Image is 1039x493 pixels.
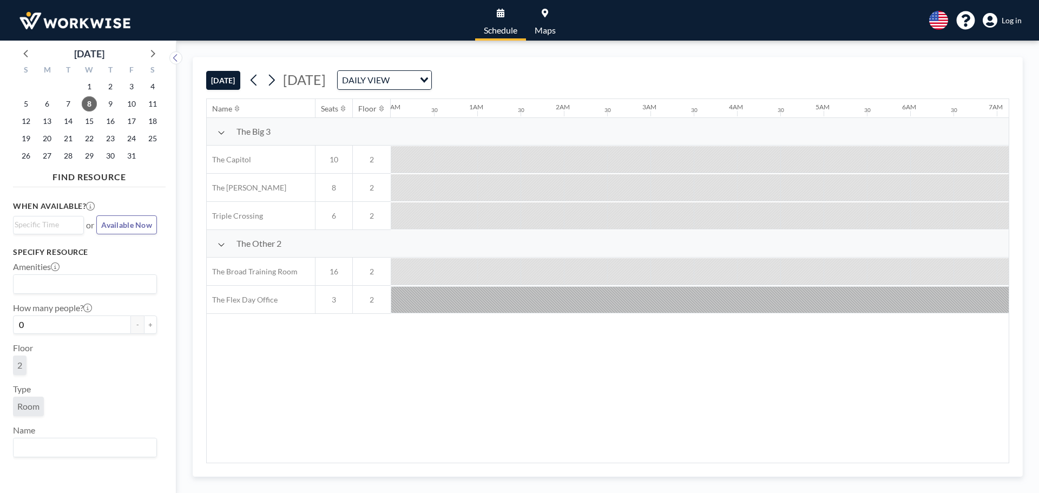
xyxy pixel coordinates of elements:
span: The Big 3 [236,126,271,137]
span: 2 [353,183,391,193]
button: - [131,315,144,334]
span: 2 [353,155,391,165]
span: Saturday, October 25, 2025 [145,131,160,146]
a: Log in [983,13,1022,28]
span: Saturday, October 11, 2025 [145,96,160,111]
span: The Other 2 [236,238,281,249]
div: S [16,64,37,78]
span: The [PERSON_NAME] [207,183,286,193]
div: 30 [951,107,957,114]
div: 30 [518,107,524,114]
input: Search for option [393,73,413,87]
div: Floor [358,104,377,114]
span: 2 [17,360,22,370]
div: 30 [604,107,611,114]
span: Available Now [101,220,152,229]
div: 30 [778,107,784,114]
span: Thursday, October 23, 2025 [103,131,118,146]
div: 12AM [383,103,400,111]
span: Wednesday, October 15, 2025 [82,114,97,129]
span: 2 [353,295,391,305]
div: M [37,64,58,78]
span: 2 [353,211,391,221]
span: Tuesday, October 14, 2025 [61,114,76,129]
input: Search for option [15,277,150,291]
div: Search for option [338,71,431,89]
span: Monday, October 27, 2025 [40,148,55,163]
span: Room [17,401,40,411]
span: 2 [353,267,391,277]
span: Monday, October 13, 2025 [40,114,55,129]
div: 4AM [729,103,743,111]
button: + [144,315,157,334]
span: 3 [315,295,352,305]
div: W [79,64,100,78]
span: [DATE] [283,71,326,88]
h4: FIND RESOURCE [13,167,166,182]
span: 10 [315,155,352,165]
span: Friday, October 24, 2025 [124,131,139,146]
span: Log in [1002,16,1022,25]
div: Name [212,104,232,114]
h3: Specify resource [13,247,157,257]
label: Amenities [13,261,60,272]
input: Search for option [15,441,150,455]
span: Saturday, October 4, 2025 [145,79,160,94]
div: T [100,64,121,78]
span: Thursday, October 2, 2025 [103,79,118,94]
input: Search for option [15,219,77,231]
div: 3AM [642,103,656,111]
div: T [58,64,79,78]
span: or [86,220,94,231]
label: Floor [13,343,33,353]
span: Triple Crossing [207,211,263,221]
img: organization-logo [17,10,133,31]
span: Sunday, October 5, 2025 [18,96,34,111]
div: 30 [864,107,871,114]
span: Sunday, October 26, 2025 [18,148,34,163]
div: 2AM [556,103,570,111]
span: Wednesday, October 1, 2025 [82,79,97,94]
div: F [121,64,142,78]
div: 6AM [902,103,916,111]
span: DAILY VIEW [340,73,392,87]
span: Wednesday, October 29, 2025 [82,148,97,163]
div: Seats [321,104,338,114]
label: Name [13,425,35,436]
label: How many people? [13,303,92,313]
span: The Broad Training Room [207,267,298,277]
span: The Flex Day Office [207,295,278,305]
span: Thursday, October 16, 2025 [103,114,118,129]
span: Wednesday, October 8, 2025 [82,96,97,111]
span: Monday, October 6, 2025 [40,96,55,111]
div: Search for option [14,216,83,233]
span: Thursday, October 9, 2025 [103,96,118,111]
div: Search for option [14,275,156,293]
span: Thursday, October 30, 2025 [103,148,118,163]
div: 30 [431,107,438,114]
div: Search for option [14,438,156,457]
span: The Capitol [207,155,251,165]
span: 16 [315,267,352,277]
div: 1AM [469,103,483,111]
span: Monday, October 20, 2025 [40,131,55,146]
span: Friday, October 31, 2025 [124,148,139,163]
span: Wednesday, October 22, 2025 [82,131,97,146]
span: Sunday, October 19, 2025 [18,131,34,146]
span: Sunday, October 12, 2025 [18,114,34,129]
span: Friday, October 3, 2025 [124,79,139,94]
span: Saturday, October 18, 2025 [145,114,160,129]
span: 6 [315,211,352,221]
span: Schedule [484,26,517,35]
button: Available Now [96,215,157,234]
span: Friday, October 17, 2025 [124,114,139,129]
button: [DATE] [206,71,240,90]
div: 30 [691,107,698,114]
div: S [142,64,163,78]
span: Tuesday, October 28, 2025 [61,148,76,163]
span: Friday, October 10, 2025 [124,96,139,111]
div: 7AM [989,103,1003,111]
span: 8 [315,183,352,193]
div: [DATE] [74,46,104,61]
span: Maps [535,26,556,35]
